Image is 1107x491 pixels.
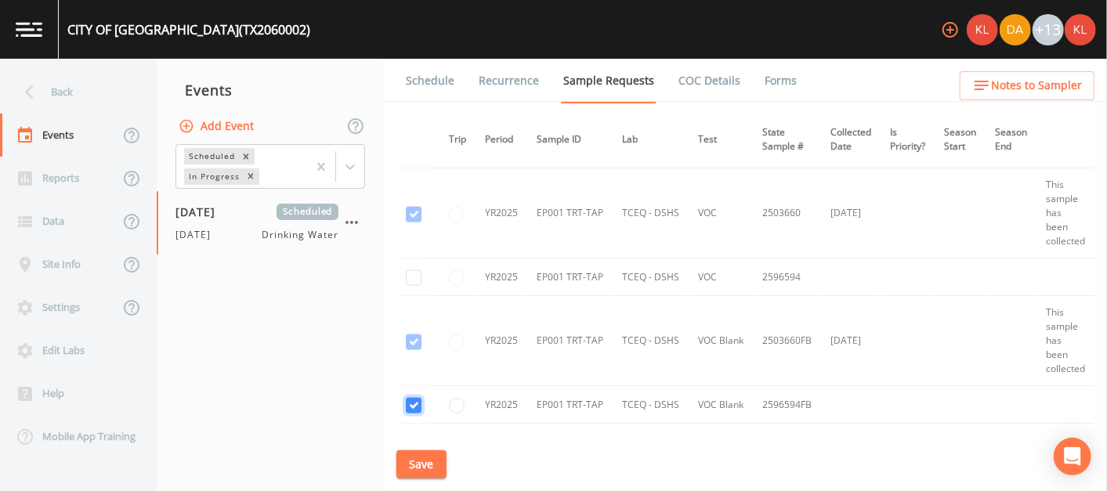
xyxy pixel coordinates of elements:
[561,59,657,103] a: Sample Requests
[396,450,447,479] button: Save
[991,76,1082,96] span: Notes to Sampler
[689,258,753,296] td: VOC
[175,228,220,242] span: [DATE]
[476,59,541,103] a: Recurrence
[476,116,527,164] th: Period
[1054,438,1091,475] div: Open Intercom Messenger
[821,168,881,258] td: [DATE]
[613,296,689,386] td: TCEQ - DSHS
[476,168,527,258] td: YR2025
[613,386,689,424] td: TCEQ - DSHS
[676,59,743,103] a: COC Details
[527,168,613,258] td: EP001 TRT-TAP
[1036,168,1094,258] td: This sample has been collected
[753,386,821,424] td: 2596594FB
[157,70,384,110] div: Events
[966,14,999,45] div: Kler Teran
[16,22,42,37] img: logo
[440,116,476,164] th: Trip
[476,296,527,386] td: YR2025
[960,71,1094,100] button: Notes to Sampler
[689,168,753,258] td: VOC
[527,116,613,164] th: Sample ID
[689,116,753,164] th: Test
[613,116,689,164] th: Lab
[242,168,259,185] div: Remove In Progress
[999,14,1032,45] div: David Weber
[986,116,1036,164] th: Season End
[237,148,255,164] div: Remove Scheduled
[753,296,821,386] td: 2503660FB
[689,386,753,424] td: VOC Blank
[613,258,689,296] td: TCEQ - DSHS
[753,258,821,296] td: 2596594
[1065,14,1096,45] img: 9c4450d90d3b8045b2e5fa62e4f92659
[527,296,613,386] td: EP001 TRT-TAP
[476,386,527,424] td: YR2025
[753,116,821,164] th: State Sample #
[1033,14,1064,45] div: +13
[881,116,935,164] th: Is Priority?
[527,386,613,424] td: EP001 TRT-TAP
[821,296,881,386] td: [DATE]
[184,148,237,164] div: Scheduled
[175,112,260,141] button: Add Event
[1000,14,1031,45] img: a84961a0472e9debc750dd08a004988d
[613,168,689,258] td: TCEQ - DSHS
[762,59,799,103] a: Forms
[1036,296,1094,386] td: This sample has been collected
[403,59,457,103] a: Schedule
[175,204,226,220] span: [DATE]
[476,258,527,296] td: YR2025
[821,116,881,164] th: Collected Date
[935,116,986,164] th: Season Start
[753,168,821,258] td: 2503660
[689,296,753,386] td: VOC Blank
[184,168,242,185] div: In Progress
[157,191,384,255] a: [DATE]Scheduled[DATE]Drinking Water
[277,204,338,220] span: Scheduled
[67,20,310,39] div: CITY OF [GEOGRAPHIC_DATA] (TX2060002)
[967,14,998,45] img: 9c4450d90d3b8045b2e5fa62e4f92659
[527,258,613,296] td: EP001 TRT-TAP
[262,228,338,242] span: Drinking Water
